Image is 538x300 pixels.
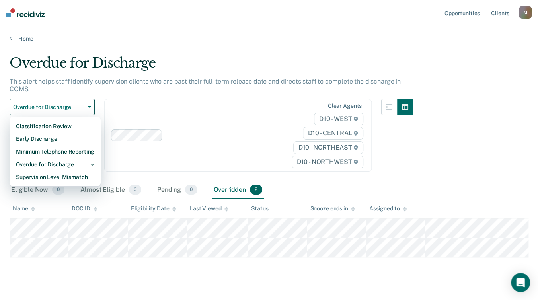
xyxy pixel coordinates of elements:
span: Overdue for Discharge [13,104,85,111]
div: Last Viewed [190,205,228,212]
span: D10 - WEST [314,113,363,125]
div: Pending0 [156,181,199,199]
span: D10 - NORTHWEST [292,156,363,168]
div: Supervision Level Mismatch [16,171,94,183]
p: This alert helps staff identify supervision clients who are past their full-term release date and... [10,78,401,93]
button: M [519,6,532,19]
div: Assigned to [369,205,407,212]
button: Overdue for Discharge [10,99,95,115]
span: D10 - NORTHEAST [293,141,363,154]
a: Home [10,35,528,42]
div: Overdue for Discharge [10,55,413,78]
div: Classification Review [16,120,94,132]
div: Almost Eligible0 [79,181,143,199]
span: 0 [52,185,64,195]
img: Recidiviz [6,8,45,17]
span: D10 - CENTRAL [303,127,363,140]
span: 0 [129,185,141,195]
div: Overridden2 [212,181,264,199]
span: 0 [185,185,197,195]
div: Clear agents [328,103,362,109]
div: Minimum Telephone Reporting [16,145,94,158]
div: Early Discharge [16,132,94,145]
div: Eligible Now0 [10,181,66,199]
div: Open Intercom Messenger [511,273,530,292]
div: Snooze ends in [310,205,355,212]
div: DOC ID [72,205,97,212]
div: Name [13,205,35,212]
div: Overdue for Discharge [16,158,94,171]
span: 2 [250,185,262,195]
div: Status [251,205,268,212]
div: Eligibility Date [131,205,177,212]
